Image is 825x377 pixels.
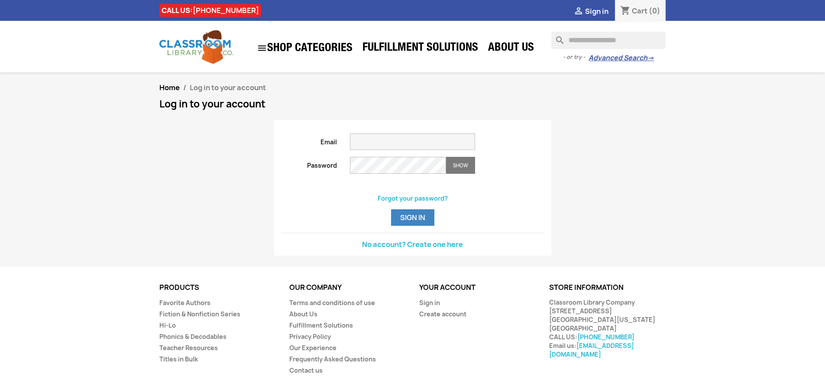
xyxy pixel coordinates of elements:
a: [PHONE_NUMBER] [193,6,259,15]
a: About Us [289,310,317,318]
button: Sign in [391,209,434,226]
input: Password input [350,157,446,174]
a: Titles in Bulk [159,355,198,363]
a: Frequently Asked Questions [289,355,376,363]
span: Cart [632,6,647,16]
a: Favorite Authors [159,299,210,307]
i:  [573,6,584,17]
a: Sign in [419,299,440,307]
a: Fulfillment Solutions [358,40,482,57]
a: Fulfillment Solutions [289,321,353,329]
label: Password [275,157,344,170]
h1: Log in to your account [159,99,666,109]
a: Your account [419,283,476,292]
a:  Sign in [573,6,608,16]
a: Advanced Search→ [589,54,654,62]
div: Classroom Library Company [STREET_ADDRESS] [GEOGRAPHIC_DATA][US_STATE] [GEOGRAPHIC_DATA] CALL US:... [549,298,666,359]
a: SHOP CATEGORIES [252,39,357,58]
span: (0) [649,6,660,16]
a: Our Experience [289,344,336,352]
p: Store information [549,284,666,292]
a: Contact us [289,366,323,374]
a: Terms and conditions of use [289,299,375,307]
a: Home [159,83,180,92]
a: Privacy Policy [289,332,331,341]
a: Fiction & Nonfiction Series [159,310,240,318]
span: Sign in [585,6,608,16]
a: Phonics & Decodables [159,332,226,341]
a: About Us [484,40,538,57]
i:  [257,43,267,53]
div: CALL US: [159,4,261,17]
span: → [647,54,654,62]
img: Classroom Library Company [159,30,233,64]
i: shopping_cart [620,6,631,16]
a: No account? Create one here [362,240,463,249]
a: Hi-Lo [159,321,176,329]
p: Our company [289,284,406,292]
input: Search [551,32,666,49]
a: Teacher Resources [159,344,218,352]
a: [EMAIL_ADDRESS][DOMAIN_NAME] [549,341,634,358]
label: Email [275,133,344,146]
i: search [551,32,562,42]
a: Create account [419,310,466,318]
a: Forgot your password? [378,194,448,202]
p: Products [159,284,276,292]
span: - or try - [563,53,589,62]
a: [PHONE_NUMBER] [577,333,634,341]
span: Log in to your account [190,83,266,92]
button: Show [446,157,475,174]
